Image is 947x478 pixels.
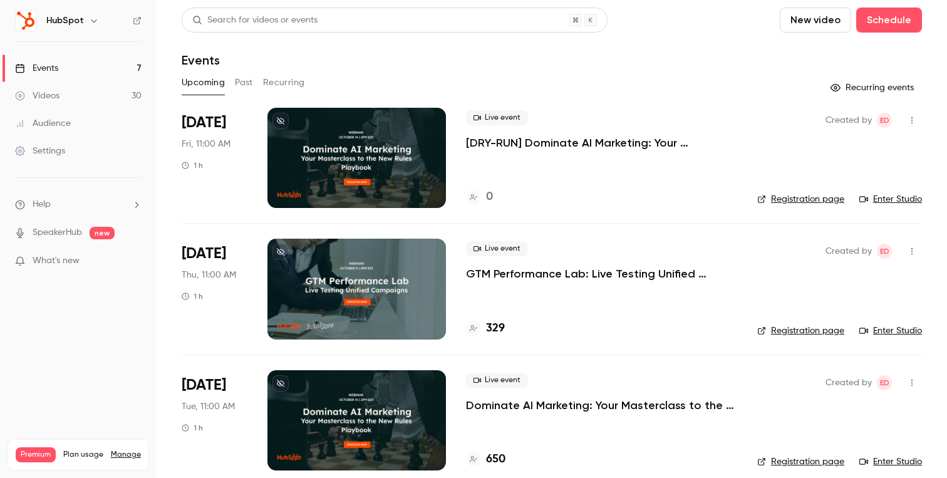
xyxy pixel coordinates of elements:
[182,400,235,413] span: Tue, 11:00 AM
[466,266,737,281] a: GTM Performance Lab: Live Testing Unified Campaigns
[15,198,142,211] li: help-dropdown-opener
[856,8,922,33] button: Schedule
[15,90,60,102] div: Videos
[90,227,115,239] span: new
[235,73,253,93] button: Past
[880,244,889,259] span: ED
[16,11,36,31] img: HubSpot
[825,375,872,390] span: Created by
[757,325,844,337] a: Registration page
[859,193,922,205] a: Enter Studio
[182,244,226,264] span: [DATE]
[182,370,247,470] div: Oct 14 Tue, 2:00 PM (America/New York)
[466,451,505,468] a: 650
[859,325,922,337] a: Enter Studio
[877,375,892,390] span: Elika Dizechi
[757,193,844,205] a: Registration page
[466,320,505,337] a: 329
[15,117,71,130] div: Audience
[33,254,80,268] span: What's new
[825,113,872,128] span: Created by
[466,189,493,205] a: 0
[780,8,851,33] button: New video
[877,244,892,259] span: Elika Dizechi
[182,113,226,133] span: [DATE]
[16,447,56,462] span: Premium
[46,14,84,27] h6: HubSpot
[127,256,142,267] iframe: Noticeable Trigger
[466,110,528,125] span: Live event
[263,73,305,93] button: Recurring
[880,375,889,390] span: ED
[15,62,58,75] div: Events
[182,269,236,281] span: Thu, 11:00 AM
[192,14,318,27] div: Search for videos or events
[486,451,505,468] h4: 650
[466,373,528,388] span: Live event
[757,455,844,468] a: Registration page
[182,375,226,395] span: [DATE]
[466,398,737,413] a: Dominate AI Marketing: Your Masterclass to the New Rules Playbook
[486,320,505,337] h4: 329
[466,135,737,150] a: [DRY-RUN] Dominate AI Marketing: Your Masterclass to the New Rules Playbook
[33,226,82,239] a: SpeakerHub
[33,198,51,211] span: Help
[880,113,889,128] span: ED
[182,108,247,208] div: Oct 3 Fri, 11:00 AM (America/Los Angeles)
[466,241,528,256] span: Live event
[182,160,203,170] div: 1 h
[182,239,247,339] div: Oct 9 Thu, 2:00 PM (America/New York)
[859,455,922,468] a: Enter Studio
[825,244,872,259] span: Created by
[15,145,65,157] div: Settings
[63,450,103,460] span: Plan usage
[182,73,225,93] button: Upcoming
[182,423,203,433] div: 1 h
[182,53,220,68] h1: Events
[182,138,230,150] span: Fri, 11:00 AM
[486,189,493,205] h4: 0
[111,450,141,460] a: Manage
[877,113,892,128] span: Elika Dizechi
[182,291,203,301] div: 1 h
[825,78,922,98] button: Recurring events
